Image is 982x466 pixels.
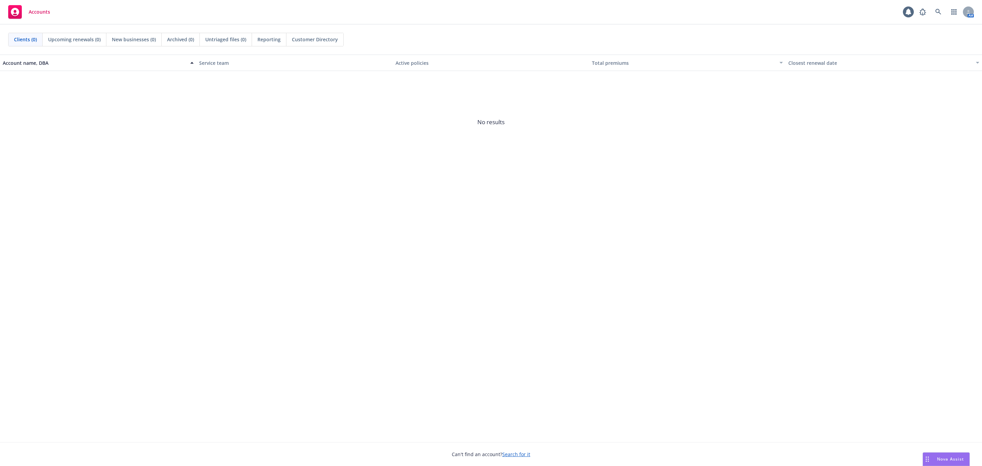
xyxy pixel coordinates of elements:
span: New businesses (0) [112,36,156,43]
button: Nova Assist [923,452,970,466]
a: Search [932,5,945,19]
div: Drag to move [923,453,932,466]
span: Clients (0) [14,36,37,43]
div: Service team [199,59,390,67]
div: Active policies [396,59,586,67]
a: Search for it [502,451,530,457]
div: Total premiums [592,59,775,67]
span: Accounts [29,9,50,15]
button: Closest renewal date [786,55,982,71]
div: Account name, DBA [3,59,186,67]
span: Reporting [257,36,281,43]
span: Nova Assist [937,456,964,462]
button: Active policies [393,55,589,71]
span: Upcoming renewals (0) [48,36,101,43]
a: Report a Bug [916,5,929,19]
div: Closest renewal date [788,59,972,67]
span: Can't find an account? [452,451,530,458]
span: Customer Directory [292,36,338,43]
button: Service team [196,55,393,71]
span: Archived (0) [167,36,194,43]
button: Total premiums [589,55,786,71]
a: Switch app [947,5,961,19]
span: Untriaged files (0) [205,36,246,43]
a: Accounts [5,2,53,21]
